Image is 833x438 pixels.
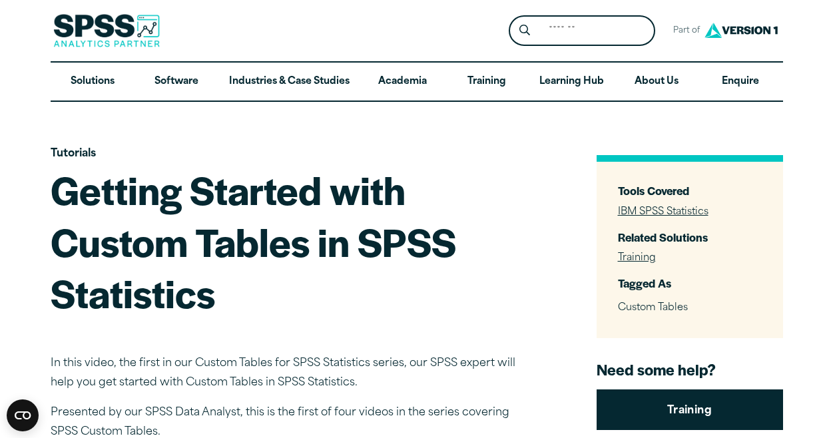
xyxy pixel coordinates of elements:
a: Industries & Case Studies [218,63,360,101]
h3: Tagged As [618,276,762,291]
h3: Related Solutions [618,230,762,245]
a: Enquire [698,63,782,101]
form: Site Header Search Form [509,15,655,47]
h1: Getting Started with Custom Tables in SPSS Statistics [51,164,517,319]
a: Academia [360,63,444,101]
span: Part of [666,21,701,41]
nav: Desktop version of site main menu [51,63,783,101]
a: About Us [615,63,698,101]
a: Solutions [51,63,135,101]
button: Open CMP widget [7,399,39,431]
img: SPSS Analytics Partner [53,14,160,47]
div: CookieBot Widget Contents [7,399,39,431]
span: Custom Tables [618,303,688,313]
h3: Tools Covered [618,183,762,198]
svg: Search magnifying glass icon [519,25,530,36]
p: Tutorials [51,144,517,164]
a: Training [597,389,783,431]
p: In this video, the first in our Custom Tables for SPSS Statistics series, our SPSS expert will he... [51,354,517,393]
a: IBM SPSS Statistics [618,207,708,217]
a: Software [135,63,218,101]
a: Learning Hub [529,63,615,101]
h4: Need some help? [597,359,783,379]
button: Search magnifying glass icon [512,19,537,43]
a: Training [444,63,528,101]
a: Training [618,253,656,263]
svg: CookieBot Widget Icon [7,399,39,431]
img: Version1 Logo [701,18,781,43]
